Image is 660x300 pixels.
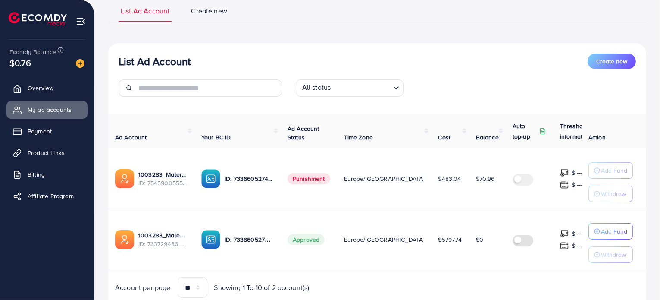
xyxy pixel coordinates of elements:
[6,123,88,140] a: Payment
[288,173,330,184] span: Punishment
[28,170,45,179] span: Billing
[115,230,134,249] img: ic-ads-acc.e4c84228.svg
[438,133,450,142] span: Cost
[76,59,84,68] img: image
[138,231,188,249] div: <span class='underline'>1003283_Malerno_1708347095877</span></br>7337294864905699329
[344,235,425,244] span: Europe/[GEOGRAPHIC_DATA]
[572,180,582,190] p: $ ---
[225,234,274,245] p: ID: 7336605274432061441
[588,133,606,142] span: Action
[138,240,188,248] span: ID: 7337294864905699329
[560,229,569,238] img: top-up amount
[6,79,88,97] a: Overview
[9,12,67,25] img: logo
[601,226,627,237] p: Add Fund
[560,121,602,142] p: Threshold information
[476,235,483,244] span: $0
[588,54,636,69] button: Create new
[572,240,582,251] p: $ ---
[588,223,633,240] button: Add Fund
[588,246,633,263] button: Withdraw
[6,166,88,183] a: Billing
[28,84,53,92] span: Overview
[601,165,627,176] p: Add Fund
[588,162,633,179] button: Add Fund
[119,55,191,68] h3: List Ad Account
[572,167,582,178] p: $ ---
[138,231,188,240] a: 1003283_Malerno_1708347095877
[138,170,188,188] div: <span class='underline'>1003283_Malerno 2_1756917040219</span></br>7545900555840094216
[201,169,220,188] img: ic-ba-acc.ded83a64.svg
[588,186,633,202] button: Withdraw
[138,170,188,179] a: 1003283_Malerno 2_1756917040219
[513,121,538,142] p: Auto top-up
[201,133,231,142] span: Your BC ID
[201,230,220,249] img: ic-ba-acc.ded83a64.svg
[9,47,56,56] span: Ecomdy Balance
[344,133,373,142] span: Time Zone
[138,179,188,187] span: ID: 7545900555840094216
[28,192,74,200] span: Affiliate Program
[601,189,626,199] p: Withdraw
[76,16,86,26] img: menu
[121,6,169,16] span: List Ad Account
[28,148,65,157] span: Product Links
[572,228,582,239] p: $ ---
[601,249,626,260] p: Withdraw
[288,234,325,245] span: Approved
[6,144,88,161] a: Product Links
[476,174,495,183] span: $70.96
[344,174,425,183] span: Europe/[GEOGRAPHIC_DATA]
[438,174,461,183] span: $483.04
[560,168,569,177] img: top-up amount
[6,101,88,118] a: My ad accounts
[438,235,462,244] span: $5797.74
[623,261,654,294] iframe: Chat
[288,124,319,142] span: Ad Account Status
[28,127,52,136] span: Payment
[191,6,227,16] span: Create new
[9,57,31,69] span: $0.76
[300,81,333,95] span: All status
[225,174,274,184] p: ID: 7336605274432061441
[333,81,389,95] input: Search for option
[596,57,627,66] span: Create new
[6,187,88,205] a: Affiliate Program
[115,283,171,293] span: Account per page
[476,133,499,142] span: Balance
[560,180,569,189] img: top-up amount
[296,79,404,97] div: Search for option
[115,169,134,188] img: ic-ads-acc.e4c84228.svg
[214,283,310,293] span: Showing 1 To 10 of 2 account(s)
[560,241,569,250] img: top-up amount
[28,105,72,114] span: My ad accounts
[115,133,147,142] span: Ad Account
